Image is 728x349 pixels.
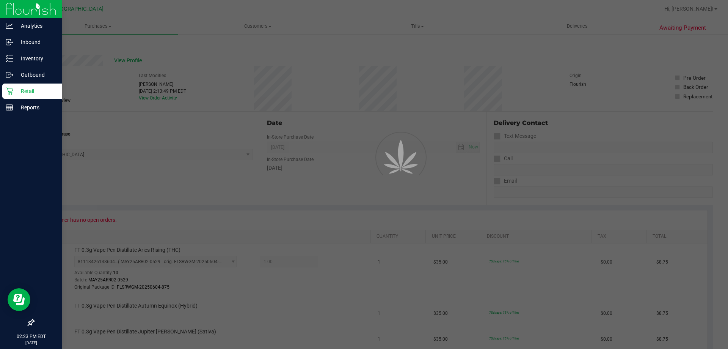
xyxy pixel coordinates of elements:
[13,54,59,63] p: Inventory
[6,87,13,95] inline-svg: Retail
[3,340,59,346] p: [DATE]
[6,71,13,79] inline-svg: Outbound
[8,288,30,311] iframe: Resource center
[6,22,13,30] inline-svg: Analytics
[13,70,59,79] p: Outbound
[13,87,59,96] p: Retail
[13,38,59,47] p: Inbound
[6,104,13,111] inline-svg: Reports
[3,333,59,340] p: 02:23 PM EDT
[6,38,13,46] inline-svg: Inbound
[13,21,59,30] p: Analytics
[6,55,13,62] inline-svg: Inventory
[13,103,59,112] p: Reports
